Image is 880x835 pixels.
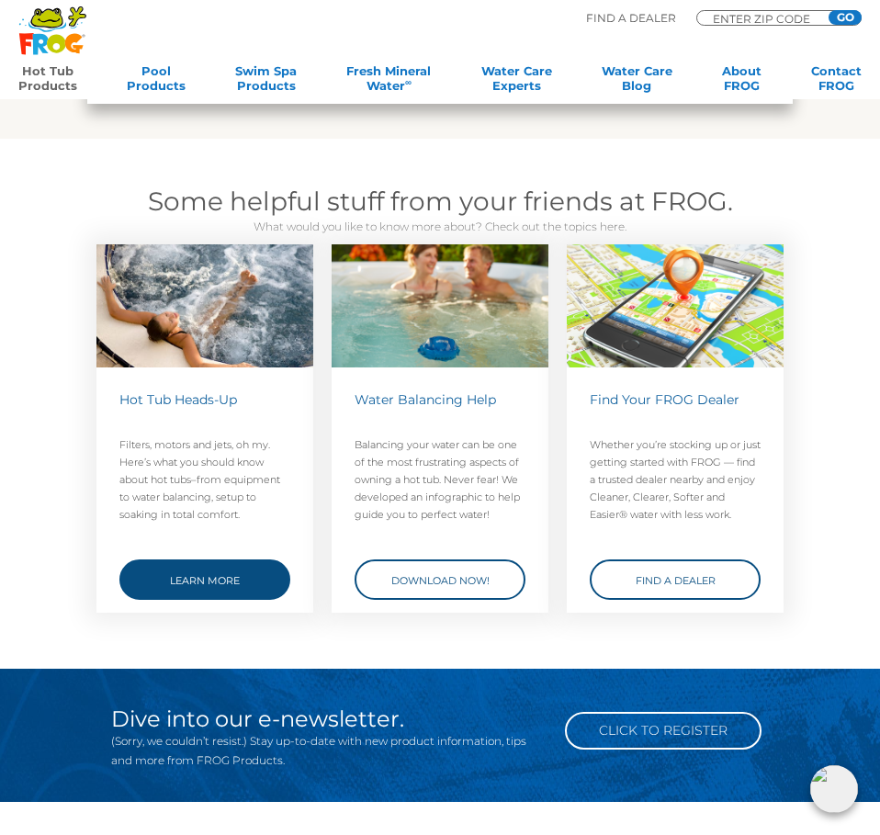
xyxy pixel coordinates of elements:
a: Learn More [119,559,290,600]
a: AboutFROG [722,63,762,100]
span: Water Balancing Help [355,391,496,408]
a: Water CareExperts [481,63,552,100]
img: hot-tub-featured-image-1 [332,244,548,367]
img: openIcon [810,765,858,813]
a: ContactFROG [811,63,862,100]
img: hot-tub-relaxing [96,244,313,367]
p: Filters, motors and jets, oh my. Here’s what you should know about hot tubs–from equipment to wat... [119,436,290,524]
input: GO [829,10,862,25]
span: Find Your FROG Dealer [590,391,739,408]
p: Whether you’re stocking up or just getting started with FROG — find a trusted dealer nearby and e... [590,436,761,524]
input: Zip Code Form [711,14,821,23]
p: (Sorry, we couldn’t resist.) Stay up-to-date with new product information, tips and more from FRO... [111,731,546,770]
span: Hot Tub Heads-Up [119,391,237,408]
sup: ∞ [405,77,412,87]
a: Download Now! [355,559,525,600]
a: PoolProducts [127,63,186,100]
a: Swim SpaProducts [235,63,297,100]
p: Balancing your water can be one of the most frustrating aspects of owning a hot tub. Never fear! ... [355,436,525,524]
img: Find a Dealer Image (546 x 310 px) [567,244,784,367]
a: Hot TubProducts [18,63,77,100]
a: Fresh MineralWater∞ [346,63,431,100]
a: Water CareBlog [602,63,672,100]
p: Find A Dealer [586,10,676,27]
h2: Dive into our e-newsletter. [111,707,546,731]
a: Find a Dealer [590,559,761,600]
a: Click to Register [565,712,762,750]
